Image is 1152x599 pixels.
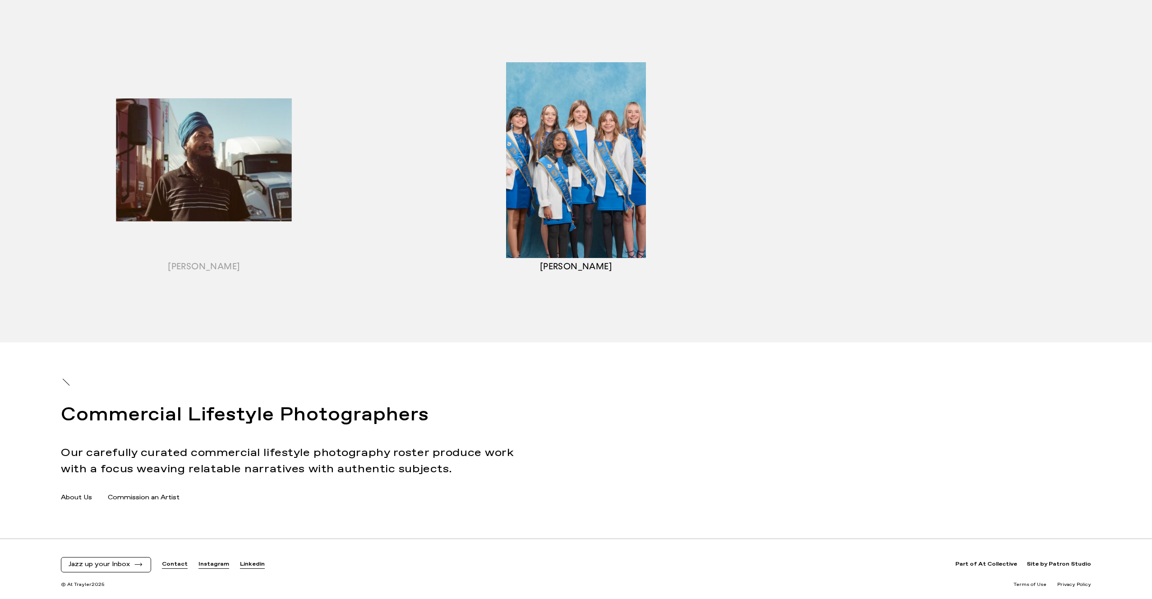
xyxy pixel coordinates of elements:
a: Linkedin [240,561,265,568]
a: Part of At Collective [955,561,1017,568]
span: Jazz up your Inbox [69,561,130,568]
p: Our carefully curated commercial lifestyle photography roster produce work with a focus weaving r... [61,445,540,477]
a: Instagram [198,561,229,568]
a: Terms of Use [1014,581,1046,588]
a: Contact [162,561,188,568]
button: Jazz up your Inbox [69,561,143,568]
a: Site by Patron Studio [1027,561,1091,568]
a: About Us [61,493,92,502]
a: Privacy Policy [1057,581,1091,588]
a: Commission an Artist [108,493,180,502]
h2: Commercial Lifestyle Photographers [61,402,540,429]
span: © At Trayler 2025 [61,581,105,588]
